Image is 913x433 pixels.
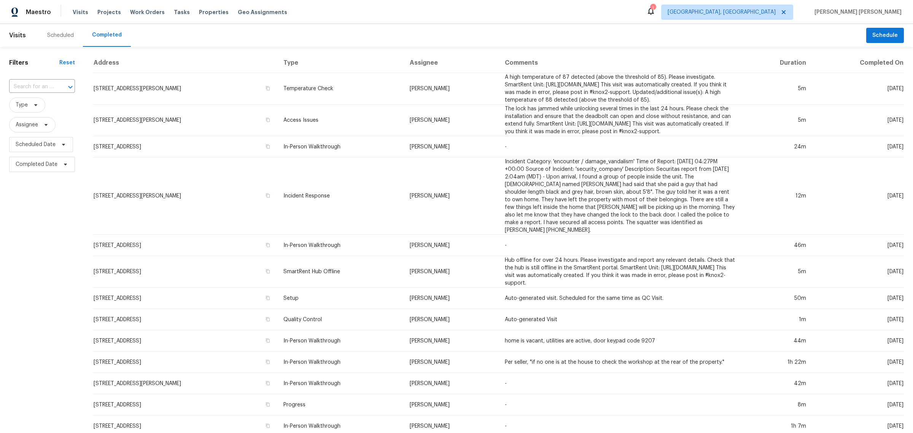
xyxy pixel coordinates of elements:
[264,295,271,301] button: Copy Address
[93,53,277,73] th: Address
[404,288,499,309] td: [PERSON_NAME]
[93,288,277,309] td: [STREET_ADDRESS]
[812,352,904,373] td: [DATE]
[264,143,271,150] button: Copy Address
[277,158,404,235] td: Incident Response
[742,158,812,235] td: 12m
[742,136,812,158] td: 24m
[93,158,277,235] td: [STREET_ADDRESS][PERSON_NAME]
[404,105,499,136] td: [PERSON_NAME]
[93,235,277,256] td: [STREET_ADDRESS]
[812,256,904,288] td: [DATE]
[742,73,812,105] td: 5m
[404,309,499,330] td: [PERSON_NAME]
[73,8,88,16] span: Visits
[742,105,812,136] td: 5m
[93,309,277,330] td: [STREET_ADDRESS]
[9,27,26,44] span: Visits
[277,73,404,105] td: Temperature Check
[404,394,499,415] td: [PERSON_NAME]
[93,105,277,136] td: [STREET_ADDRESS][PERSON_NAME]
[404,158,499,235] td: [PERSON_NAME]
[277,288,404,309] td: Setup
[866,28,904,43] button: Schedule
[16,101,28,109] span: Type
[812,53,904,73] th: Completed On
[742,288,812,309] td: 50m
[499,330,742,352] td: home is vacant, utilities are active, door keypad code 9207
[264,316,271,323] button: Copy Address
[812,235,904,256] td: [DATE]
[238,8,287,16] span: Geo Assignments
[264,268,271,275] button: Copy Address
[93,136,277,158] td: [STREET_ADDRESS]
[742,330,812,352] td: 44m
[742,309,812,330] td: 1m
[264,380,271,387] button: Copy Address
[499,352,742,373] td: Per seller, "if no one is at the house to check the workshop at the rear of the property."
[404,53,499,73] th: Assignee
[812,394,904,415] td: [DATE]
[9,81,54,93] input: Search for an address...
[93,73,277,105] td: [STREET_ADDRESS][PERSON_NAME]
[92,31,122,39] div: Completed
[742,53,812,73] th: Duration
[277,53,404,73] th: Type
[668,8,776,16] span: [GEOGRAPHIC_DATA], [GEOGRAPHIC_DATA]
[264,401,271,408] button: Copy Address
[93,352,277,373] td: [STREET_ADDRESS]
[264,358,271,365] button: Copy Address
[26,8,51,16] span: Maestro
[499,288,742,309] td: Auto-generated visit. Scheduled for the same time as QC Visit.
[277,352,404,373] td: In-Person Walkthrough
[404,256,499,288] td: [PERSON_NAME]
[264,85,271,92] button: Copy Address
[277,394,404,415] td: Progress
[277,330,404,352] td: In-Person Walkthrough
[499,256,742,288] td: Hub offline for over 24 hours. Please investigate and report any relevant details. Check that the...
[264,422,271,429] button: Copy Address
[499,394,742,415] td: -
[499,53,742,73] th: Comments
[812,105,904,136] td: [DATE]
[130,8,165,16] span: Work Orders
[277,235,404,256] td: In-Person Walkthrough
[499,105,742,136] td: The lock has jammed while unlocking several times in the last 24 hours. Please check the installa...
[93,394,277,415] td: [STREET_ADDRESS]
[404,73,499,105] td: [PERSON_NAME]
[93,330,277,352] td: [STREET_ADDRESS]
[499,158,742,235] td: Incident Category: 'encounter / damage_vandalism' Time of Report: [DATE] 04:27PM +00:00 Source of...
[404,235,499,256] td: [PERSON_NAME]
[812,309,904,330] td: [DATE]
[742,373,812,394] td: 42m
[16,121,38,129] span: Assignee
[65,82,76,92] button: Open
[277,309,404,330] td: Quality Control
[16,161,57,168] span: Completed Date
[264,337,271,344] button: Copy Address
[199,8,229,16] span: Properties
[812,373,904,394] td: [DATE]
[277,256,404,288] td: SmartRent Hub Offline
[812,330,904,352] td: [DATE]
[47,32,74,39] div: Scheduled
[277,373,404,394] td: In-Person Walkthrough
[742,235,812,256] td: 46m
[59,59,75,67] div: Reset
[404,136,499,158] td: [PERSON_NAME]
[264,192,271,199] button: Copy Address
[812,158,904,235] td: [DATE]
[872,31,898,40] span: Schedule
[93,373,277,394] td: [STREET_ADDRESS][PERSON_NAME]
[499,373,742,394] td: -
[812,288,904,309] td: [DATE]
[174,10,190,15] span: Tasks
[499,73,742,105] td: A high temperature of 87 detected (above the threshold of 85). Please investigate. SmartRent Unit...
[742,352,812,373] td: 1h 22m
[404,352,499,373] td: [PERSON_NAME]
[264,242,271,248] button: Copy Address
[742,256,812,288] td: 5m
[812,136,904,158] td: [DATE]
[277,105,404,136] td: Access Issues
[16,141,56,148] span: Scheduled Date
